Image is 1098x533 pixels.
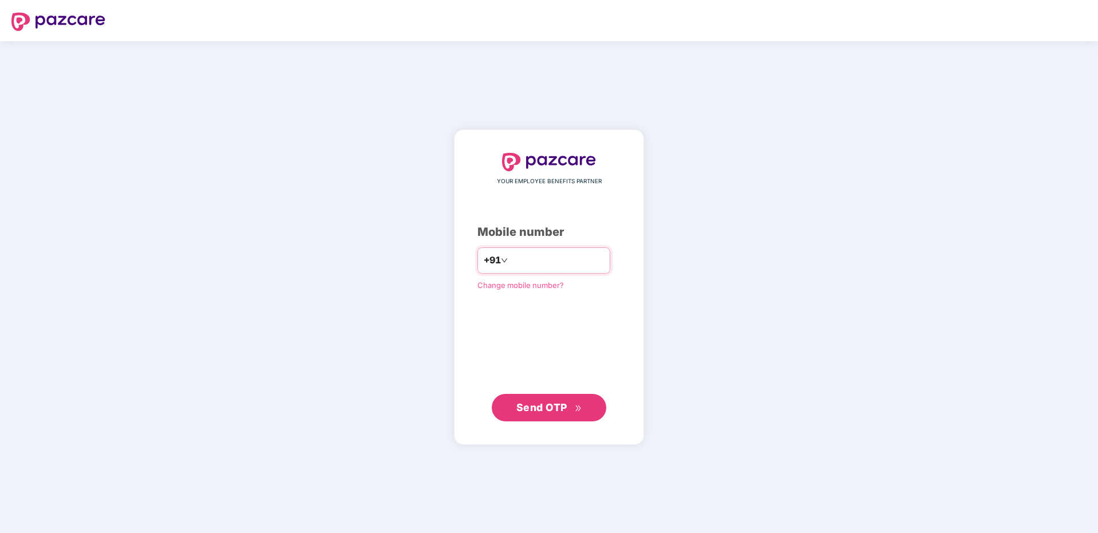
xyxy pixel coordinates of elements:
img: logo [11,13,105,31]
span: down [501,257,508,264]
img: logo [502,153,596,171]
span: +91 [484,253,501,267]
a: Change mobile number? [477,281,564,290]
span: double-right [575,405,582,412]
button: Send OTPdouble-right [492,394,606,421]
span: Send OTP [516,401,567,413]
span: YOUR EMPLOYEE BENEFITS PARTNER [497,177,602,186]
div: Mobile number [477,223,621,241]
